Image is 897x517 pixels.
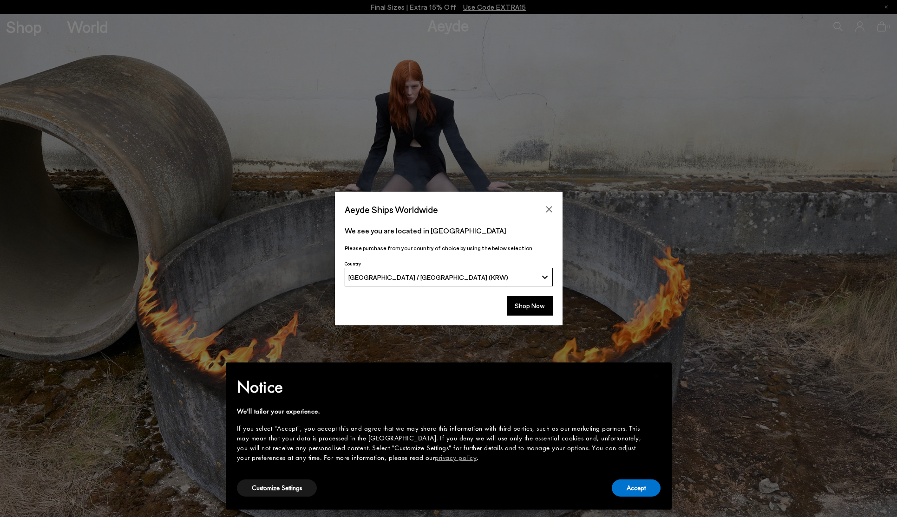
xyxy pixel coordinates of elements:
div: If you select "Accept", you accept this and agree that we may share this information with third p... [237,424,646,463]
div: We'll tailor your experience. [237,407,646,416]
button: Shop Now [507,296,553,316]
h2: Notice [237,375,646,399]
span: Aeyde Ships Worldwide [345,201,438,218]
p: Please purchase from your country of choice by using the below selection: [345,244,553,252]
a: privacy policy [435,453,477,462]
button: Close this notice [646,365,668,388]
button: Accept [612,479,661,497]
span: [GEOGRAPHIC_DATA] / [GEOGRAPHIC_DATA] (KRW) [348,273,508,281]
p: We see you are located in [GEOGRAPHIC_DATA] [345,225,553,236]
button: Customize Settings [237,479,317,497]
span: Country [345,261,361,266]
button: Close [542,202,556,216]
span: × [654,369,660,383]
